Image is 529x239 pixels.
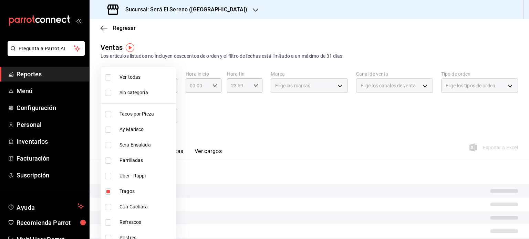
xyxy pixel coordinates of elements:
span: Ay Marisco [120,126,173,133]
span: Tragos [120,188,173,195]
span: Tacos por Pieza [120,110,173,118]
span: Parrilladas [120,157,173,164]
span: Ver todas [120,74,173,81]
span: Refrescos [120,219,173,226]
span: Con Cuchara [120,203,173,210]
span: Sera Ensalada [120,141,173,149]
span: Sin categoría [120,89,173,96]
img: Tooltip marker [126,43,134,52]
span: Uber - Rappi [120,172,173,180]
